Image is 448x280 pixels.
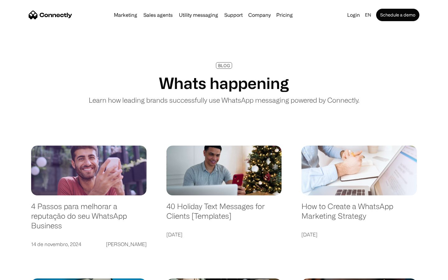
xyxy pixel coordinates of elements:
div: BLOG [218,63,230,68]
div: [PERSON_NAME] [106,240,147,249]
a: Pricing [274,12,295,17]
div: Company [248,11,271,19]
a: How to Create a WhatsApp Marketing Strategy [301,202,417,227]
a: Support [222,12,245,17]
div: [DATE] [301,230,317,239]
a: Utility messaging [176,12,221,17]
ul: Language list [12,269,37,278]
p: Learn how leading brands successfully use WhatsApp messaging powered by Connectly. [89,95,359,105]
div: 14 de novembro, 2024 [31,240,81,249]
div: [DATE] [166,230,182,239]
aside: Language selected: English [6,269,37,278]
a: Schedule a demo [376,9,419,21]
a: Sales agents [141,12,175,17]
a: 4 Passos para melhorar a reputação do seu WhatsApp Business [31,202,147,236]
div: en [365,11,371,19]
a: Login [345,11,362,19]
a: 40 Holiday Text Messages for Clients [Templates] [166,202,282,227]
a: Marketing [111,12,140,17]
h1: Whats happening [159,74,289,92]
